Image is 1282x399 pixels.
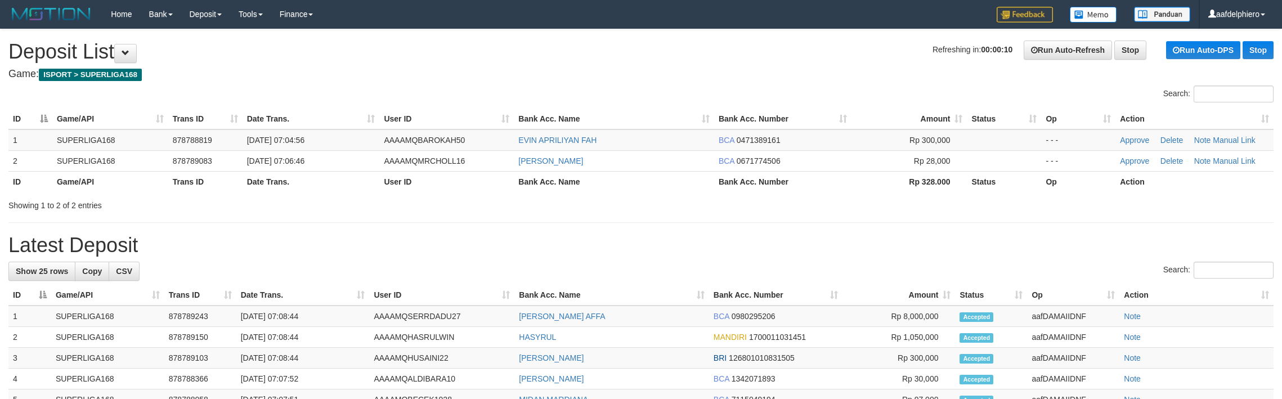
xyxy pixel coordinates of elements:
th: Bank Acc. Number: activate to sort column ascending [709,285,842,306]
td: [DATE] 07:08:44 [236,348,370,369]
a: [PERSON_NAME] [519,353,584,362]
th: Status [967,171,1041,192]
th: Rp 328.000 [851,171,967,192]
a: Run Auto-Refresh [1024,41,1112,60]
span: AAAAMQMRCHOLL16 [384,156,465,165]
th: Bank Acc. Number: activate to sort column ascending [714,109,851,129]
td: 878789243 [164,306,236,327]
span: [DATE] 07:06:46 [247,156,304,165]
td: 4 [8,369,51,389]
a: Manual Link [1213,156,1256,165]
td: SUPERLIGA168 [52,150,168,171]
a: Note [1124,353,1141,362]
td: [DATE] 07:08:44 [236,327,370,348]
span: Copy [82,267,102,276]
td: SUPERLIGA168 [51,369,164,389]
a: Note [1124,374,1141,383]
h1: Deposit List [8,41,1274,63]
a: Note [1194,136,1211,145]
th: User ID: activate to sort column ascending [379,109,514,129]
a: Note [1124,312,1141,321]
td: SUPERLIGA168 [52,129,168,151]
input: Search: [1194,262,1274,279]
span: BCA [719,136,734,145]
span: Refreshing in: [933,45,1012,54]
span: BRI [714,353,727,362]
th: Op: activate to sort column ascending [1041,109,1115,129]
span: Copy 0671774506 to clipboard [737,156,781,165]
a: Show 25 rows [8,262,75,281]
td: 878788366 [164,369,236,389]
td: SUPERLIGA168 [51,327,164,348]
td: - - - [1041,150,1115,171]
th: Trans ID [168,171,243,192]
h1: Latest Deposit [8,234,1274,257]
span: ISPORT > SUPERLIGA168 [39,69,142,81]
span: MANDIRI [714,333,747,342]
th: Trans ID: activate to sort column ascending [164,285,236,306]
th: Action: activate to sort column ascending [1119,285,1274,306]
span: Copy 0980295206 to clipboard [732,312,776,321]
a: Delete [1160,136,1183,145]
td: 878789150 [164,327,236,348]
th: Trans ID: activate to sort column ascending [168,109,243,129]
td: aafDAMAIIDNF [1027,369,1119,389]
td: SUPERLIGA168 [51,348,164,369]
span: BCA [714,312,729,321]
a: Copy [75,262,109,281]
span: Copy 126801010831505 to clipboard [729,353,795,362]
td: Rp 300,000 [842,348,956,369]
th: User ID: activate to sort column ascending [369,285,514,306]
th: ID: activate to sort column descending [8,109,52,129]
img: panduan.png [1134,7,1190,22]
h4: Game: [8,69,1274,80]
a: Approve [1120,156,1149,165]
span: Rp 28,000 [914,156,951,165]
td: [DATE] 07:07:52 [236,369,370,389]
th: Game/API [52,171,168,192]
td: 2 [8,150,52,171]
a: Run Auto-DPS [1166,41,1240,59]
td: aafDAMAIIDNF [1027,348,1119,369]
a: Manual Link [1213,136,1256,145]
a: Note [1194,156,1211,165]
span: 878789083 [173,156,212,165]
th: ID: activate to sort column descending [8,285,51,306]
td: aafDAMAIIDNF [1027,306,1119,327]
th: Op [1041,171,1115,192]
th: Amount: activate to sort column ascending [851,109,967,129]
span: BCA [714,374,729,383]
a: HASYRUL [519,333,556,342]
strong: 00:00:10 [981,45,1012,54]
th: Game/API: activate to sort column ascending [52,109,168,129]
img: MOTION_logo.png [8,6,94,23]
td: 2 [8,327,51,348]
th: Action: activate to sort column ascending [1115,109,1274,129]
td: AAAAMQALDIBARA10 [369,369,514,389]
span: Accepted [960,354,993,364]
a: [PERSON_NAME] AFFA [519,312,605,321]
a: Delete [1160,156,1183,165]
th: User ID [379,171,514,192]
div: Showing 1 to 2 of 2 entries [8,195,526,211]
a: [PERSON_NAME] [518,156,583,165]
td: SUPERLIGA168 [51,306,164,327]
th: Bank Acc. Name [514,171,714,192]
td: AAAAMQHASRULWIN [369,327,514,348]
th: Op: activate to sort column ascending [1027,285,1119,306]
span: Copy 0471389161 to clipboard [737,136,781,145]
span: 878788819 [173,136,212,145]
img: Feedback.jpg [997,7,1053,23]
th: Amount: activate to sort column ascending [842,285,956,306]
a: [PERSON_NAME] [519,374,584,383]
span: BCA [719,156,734,165]
span: CSV [116,267,132,276]
td: AAAAMQHUSAINI22 [369,348,514,369]
a: EVIN APRILIYAN FAH [518,136,597,145]
span: [DATE] 07:04:56 [247,136,304,145]
span: Copy 1700011031451 to clipboard [749,333,806,342]
td: 3 [8,348,51,369]
td: AAAAMQSERRDADU27 [369,306,514,327]
th: Date Trans. [243,171,380,192]
td: 1 [8,129,52,151]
